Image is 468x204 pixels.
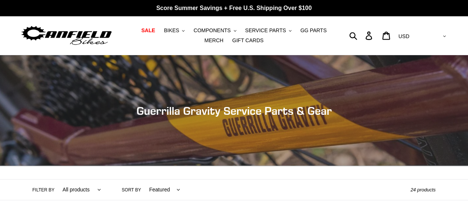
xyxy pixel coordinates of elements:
[122,187,141,193] label: Sort by
[141,27,155,34] span: SALE
[300,27,327,34] span: GG PARTS
[229,36,267,46] a: GIFT CARDS
[138,26,159,36] a: SALE
[137,104,332,117] span: Guerrilla Gravity Service Parts & Gear
[232,37,264,44] span: GIFT CARDS
[201,36,227,46] a: MERCH
[193,27,230,34] span: COMPONENTS
[242,26,295,36] button: SERVICE PARTS
[297,26,330,36] a: GG PARTS
[160,26,188,36] button: BIKES
[205,37,223,44] span: MERCH
[33,187,55,193] label: Filter by
[20,24,113,47] img: Canfield Bikes
[245,27,286,34] span: SERVICE PARTS
[190,26,240,36] button: COMPONENTS
[411,187,436,193] span: 24 products
[164,27,179,34] span: BIKES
